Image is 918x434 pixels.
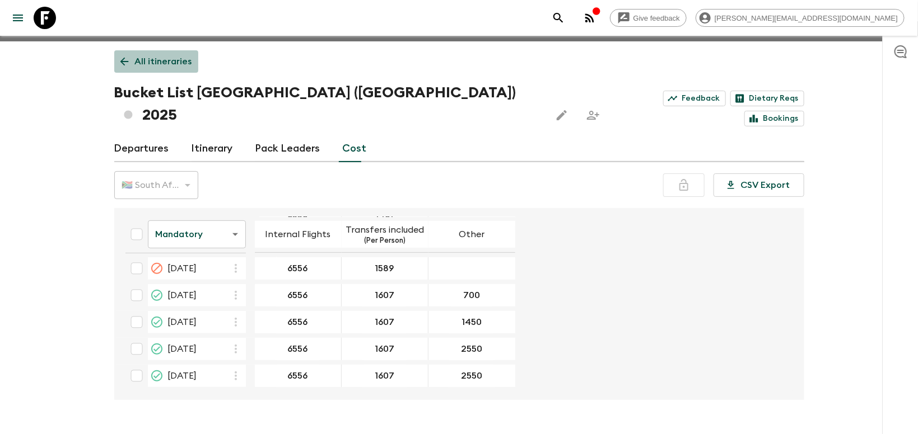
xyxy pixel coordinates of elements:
[730,91,804,106] a: Dietary Reqs
[551,104,573,126] button: Edit this itinerary
[255,338,342,360] div: 27 Dec 2025; Internal Flights
[342,311,428,333] div: 24 Dec 2025; Transfers included
[274,338,321,360] button: 6556
[582,104,604,126] span: Share this itinerary
[663,91,726,106] a: Feedback
[361,338,408,360] button: 1607
[7,7,29,29] button: menu
[150,289,164,302] svg: Guaranteed
[114,135,169,162] a: Departures
[168,342,197,356] span: [DATE]
[696,9,905,27] div: [PERSON_NAME][EMAIL_ADDRESS][DOMAIN_NAME]
[364,237,406,246] p: (Per Person)
[135,55,192,68] p: All itineraries
[342,284,428,306] div: 20 Dec 2025; Transfers included
[428,257,515,280] div: 11 Dec 2025; Other
[255,311,342,333] div: 24 Dec 2025; Internal Flights
[428,284,515,306] div: 20 Dec 2025; Other
[744,111,804,126] a: Bookings
[342,338,428,360] div: 27 Dec 2025; Transfers included
[125,223,148,246] div: Select all
[150,342,164,356] svg: On Sale
[265,228,331,241] p: Internal Flights
[547,7,570,29] button: search adventures
[448,365,496,387] button: 2550
[627,14,686,22] span: Give feedback
[114,82,542,126] h1: Bucket List [GEOGRAPHIC_DATA] ([GEOGRAPHIC_DATA]) 2025
[255,257,342,280] div: 11 Dec 2025; Internal Flights
[168,262,197,275] span: [DATE]
[168,369,197,383] span: [DATE]
[428,365,515,387] div: 30 Dec 2025; Other
[428,311,515,333] div: 24 Dec 2025; Other
[255,135,320,162] a: Pack Leaders
[274,257,321,280] button: 6556
[150,315,164,329] svg: Guaranteed
[150,262,164,275] svg: Cancelled
[448,338,496,360] button: 2550
[274,365,321,387] button: 6556
[274,311,321,333] button: 6556
[361,365,408,387] button: 1607
[150,369,164,383] svg: Guaranteed
[448,311,495,333] button: 1450
[428,338,515,360] div: 27 Dec 2025; Other
[342,365,428,387] div: 30 Dec 2025; Transfers included
[148,219,246,250] div: Mandatory
[610,9,687,27] a: Give feedback
[459,228,484,241] p: Other
[346,223,424,237] p: Transfers included
[361,284,408,306] button: 1607
[255,284,342,306] div: 20 Dec 2025; Internal Flights
[114,169,198,201] div: 🇿🇦 South African Rand (ZAR)
[168,315,197,329] span: [DATE]
[255,365,342,387] div: 30 Dec 2025; Internal Flights
[192,135,233,162] a: Itinerary
[274,284,321,306] button: 6556
[714,173,804,197] button: CSV Export
[709,14,904,22] span: [PERSON_NAME][EMAIL_ADDRESS][DOMAIN_NAME]
[450,284,493,306] button: 700
[114,50,198,73] a: All itineraries
[343,135,367,162] a: Cost
[342,257,428,280] div: 11 Dec 2025; Transfers included
[168,289,197,302] span: [DATE]
[362,257,408,280] button: 1589
[361,311,408,333] button: 1607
